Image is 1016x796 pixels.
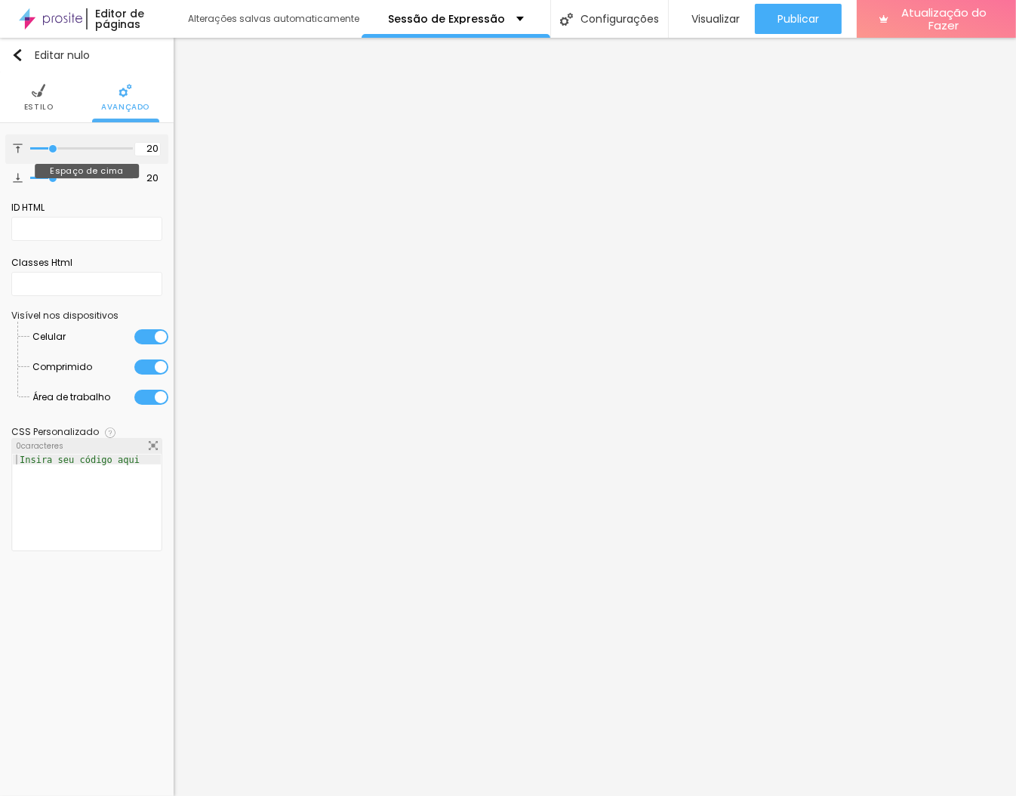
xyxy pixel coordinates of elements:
[105,427,115,438] img: Ícone
[33,360,93,373] font: Comprimido
[13,143,23,153] img: Ícone
[174,38,1016,796] iframe: Editor
[669,4,755,34] button: Visualizar
[11,309,119,322] font: Visível nos dispositivos
[11,256,72,269] font: Classes Html
[11,49,23,61] img: Ícone
[20,455,140,465] font: Insira seu código aqui
[580,11,659,26] font: Configurações
[755,4,842,34] button: Publicar
[388,11,505,26] font: Sessão de Expressão
[101,101,149,113] font: Avançado
[33,390,111,403] font: Área de trabalho
[188,12,359,25] font: Alterações salvas automaticamente
[777,11,819,26] font: Publicar
[149,441,158,450] img: Ícone
[691,11,740,26] font: Visualizar
[901,5,987,33] font: Atualização do Fazer
[24,101,54,113] font: Estilo
[119,84,132,97] img: Ícone
[32,84,45,97] img: Ícone
[33,330,66,343] font: Celular
[13,173,23,183] img: Ícone
[560,13,573,26] img: Ícone
[11,201,45,214] font: ID HTML
[16,440,21,452] font: 0
[35,48,90,63] font: Editar nulo
[21,440,63,452] font: caracteres
[11,425,99,438] font: CSS Personalizado
[95,6,144,32] font: Editor de páginas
